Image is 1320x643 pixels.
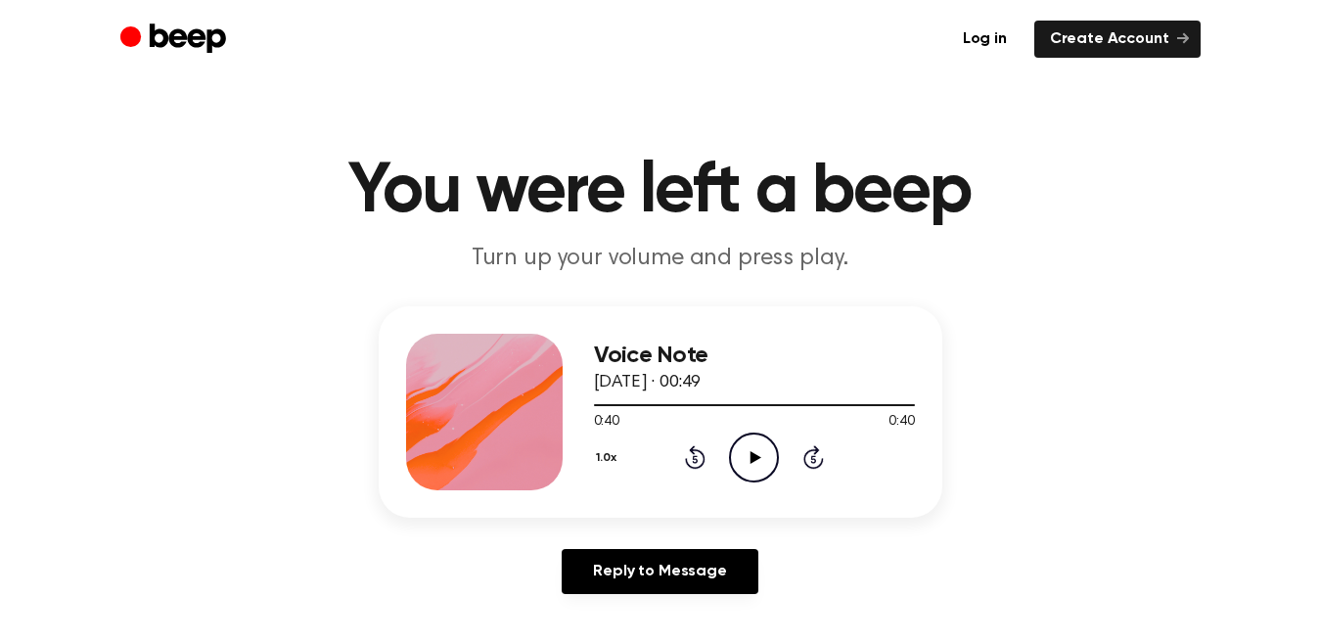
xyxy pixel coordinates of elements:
a: Log in [947,21,1023,58]
h3: Voice Note [594,343,915,369]
a: Create Account [1034,21,1201,58]
span: 0:40 [594,412,619,433]
button: 1.0x [594,441,624,475]
a: Reply to Message [562,549,757,594]
h1: You were left a beep [159,157,1161,227]
a: Beep [120,21,231,59]
span: 0:40 [888,412,914,433]
p: Turn up your volume and press play. [285,243,1036,275]
span: [DATE] · 00:49 [594,374,702,391]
